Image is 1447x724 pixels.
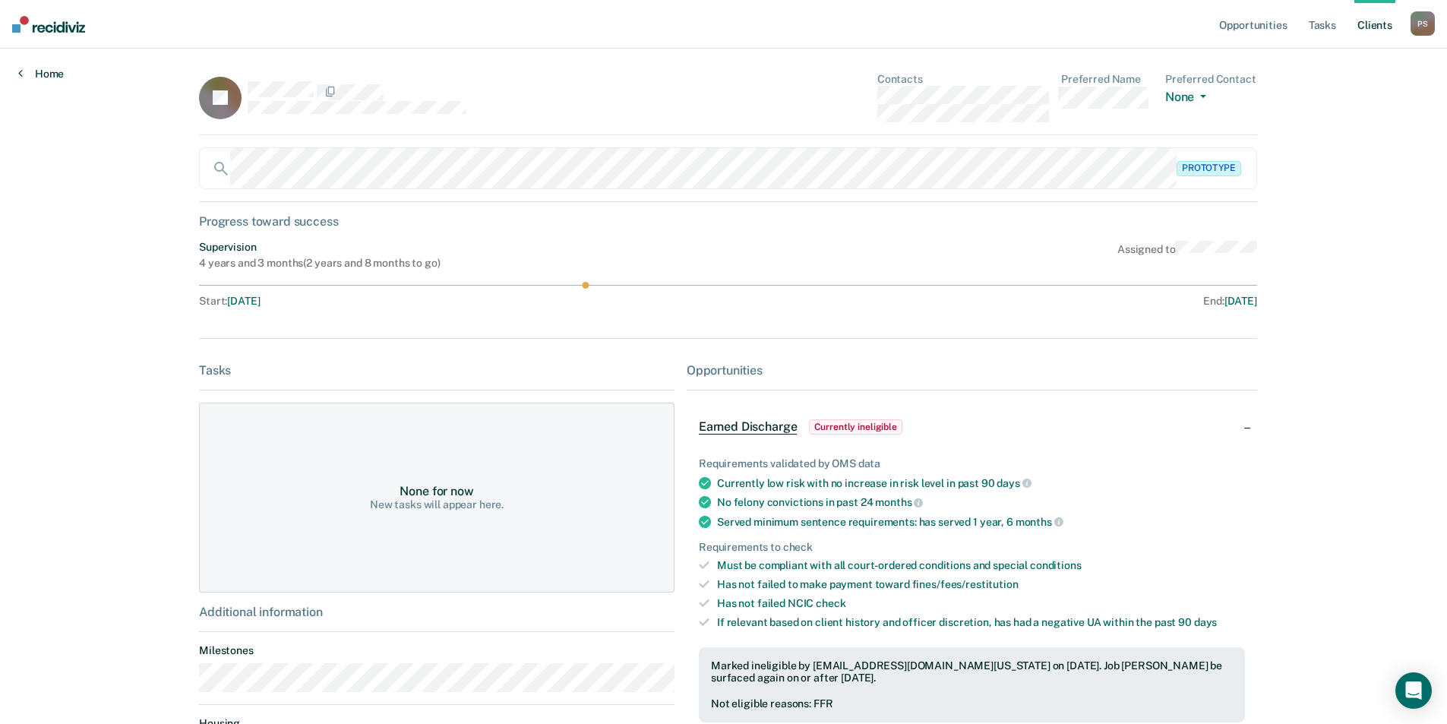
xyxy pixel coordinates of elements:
dt: Milestones [199,644,675,657]
div: Start : [199,295,728,308]
div: Assigned to [1117,241,1257,270]
span: Currently ineligible [809,419,902,435]
div: Not eligible reasons: FFR [711,697,1233,710]
img: Recidiviz [12,16,85,33]
span: months [875,496,923,508]
div: Has not failed to make payment toward [717,578,1245,591]
div: Open Intercom Messenger [1395,672,1432,709]
span: months [1016,516,1063,528]
div: End : [735,295,1257,308]
div: New tasks will appear here. [370,498,504,511]
div: Opportunities [687,363,1257,378]
span: conditions [1030,559,1082,571]
span: [DATE] [227,295,260,307]
dt: Preferred Name [1061,73,1153,86]
span: fines/fees/restitution [912,578,1019,590]
div: Tasks [199,363,675,378]
span: Earned Discharge [699,419,797,435]
div: Has not failed NCIC [717,597,1245,610]
a: Home [18,67,64,81]
div: P S [1411,11,1435,36]
span: days [997,477,1031,489]
div: Served minimum sentence requirements: has served 1 year, 6 [717,515,1245,529]
div: Marked ineligible by [EMAIL_ADDRESS][DOMAIN_NAME][US_STATE] on [DATE]. Job [PERSON_NAME] be surfa... [711,659,1233,685]
div: Progress toward success [199,214,1257,229]
dt: Preferred Contact [1165,73,1257,86]
span: check [816,597,845,609]
div: Requirements to check [699,541,1245,554]
button: None [1165,90,1212,107]
div: 4 years and 3 months ( 2 years and 8 months to go ) [199,257,440,270]
div: Currently low risk with no increase in risk level in past 90 [717,476,1245,490]
div: Additional information [199,605,675,619]
div: Requirements validated by OMS data [699,457,1245,470]
div: Supervision [199,241,440,254]
div: Must be compliant with all court-ordered conditions and special [717,559,1245,572]
span: [DATE] [1224,295,1257,307]
dt: Contacts [877,73,1049,86]
div: None for now [400,484,473,498]
div: No felony convictions in past 24 [717,495,1245,509]
span: days [1194,616,1217,628]
div: If relevant based on client history and officer discretion, has had a negative UA within the past 90 [717,616,1245,629]
button: PS [1411,11,1435,36]
div: Earned DischargeCurrently ineligible [687,403,1257,451]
